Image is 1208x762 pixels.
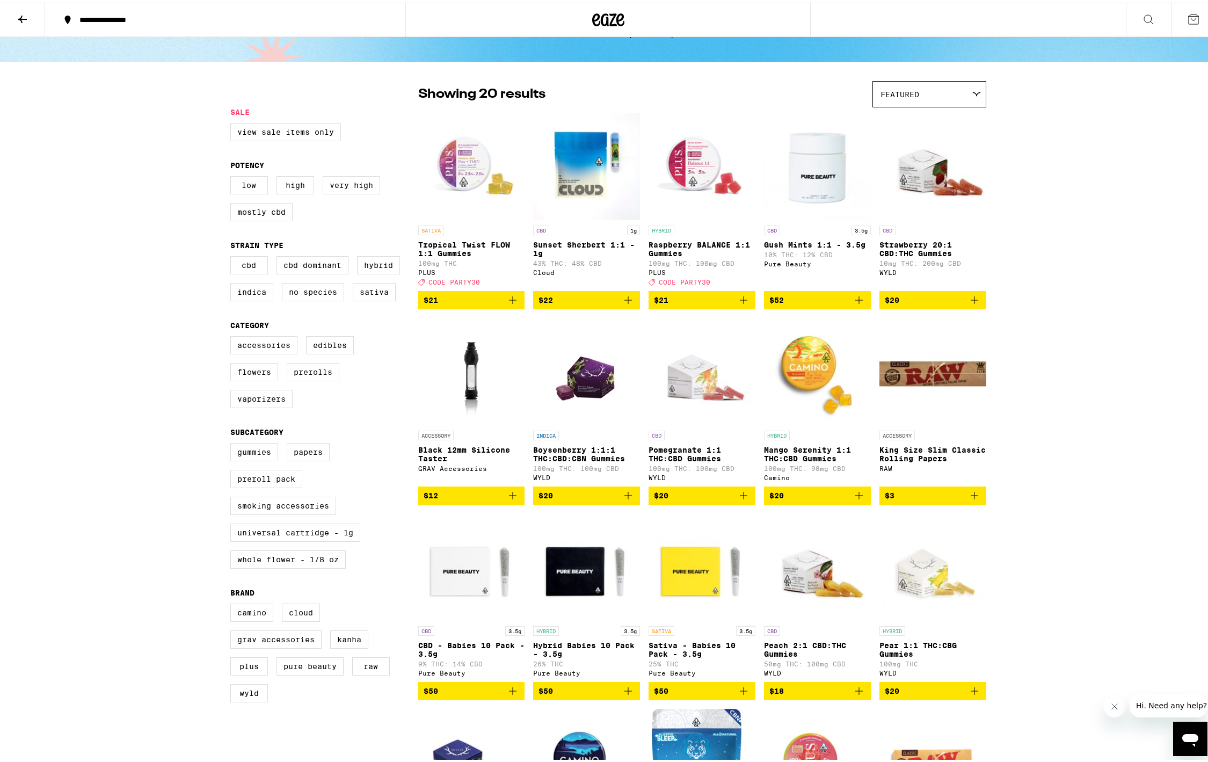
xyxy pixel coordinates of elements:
p: 3.5g [505,623,525,633]
img: PLUS - Raspberry BALANCE 1:1 Gummies [649,110,755,217]
span: $12 [424,489,438,497]
p: 43% THC: 48% CBD [533,257,640,264]
p: 3.5g [621,623,640,633]
label: Kanha [330,628,368,646]
p: CBD [649,428,665,438]
a: Open page for Strawberry 20:1 CBD:THC Gummies from WYLD [879,110,986,288]
label: Camino [230,601,273,619]
label: Very High [323,173,380,192]
p: 9% THC: 14% CBD [418,658,525,665]
button: Add to bag [764,484,871,502]
a: Open page for Tropical Twist FLOW 1:1 Gummies from PLUS [418,110,525,288]
p: 100mg THC: 100mg CBD [649,257,755,264]
img: GRAV Accessories - Black 12mm Silicone Taster [431,315,512,423]
p: Peach 2:1 CBD:THC Gummies [764,638,871,656]
span: $18 [769,684,784,693]
div: WYLD [879,667,986,674]
label: No Species [282,280,344,299]
p: 26% THC [533,658,640,665]
legend: Potency [230,158,264,167]
p: CBD - Babies 10 Pack - 3.5g [418,638,525,656]
img: WYLD - Boysenberry 1:1:1 THC:CBD:CBN Gummies [548,315,625,423]
p: Gush Mints 1:1 - 3.5g [764,238,871,246]
label: Hybrid [357,253,400,272]
p: HYBRID [533,623,559,633]
img: Pure Beauty - CBD - Babies 10 Pack - 3.5g [418,511,525,618]
div: PLUS [649,266,755,273]
p: 100mg THC: 100mg CBD [533,462,640,469]
label: Sativa [353,280,396,299]
div: RAW [879,462,986,469]
p: ACCESSORY [418,428,454,438]
p: Pear 1:1 THC:CBG Gummies [879,638,986,656]
p: Boysenberry 1:1:1 THC:CBD:CBN Gummies [533,443,640,460]
p: Showing 20 results [418,83,545,101]
iframe: Message from company [1130,691,1207,715]
a: Open page for King Size Slim Classic Rolling Papers from RAW [879,315,986,484]
p: Black 12mm Silicone Taster [418,443,525,460]
a: Open page for Black 12mm Silicone Taster from GRAV Accessories [418,315,525,484]
span: $20 [654,489,668,497]
img: WYLD - Strawberry 20:1 CBD:THC Gummies [879,110,986,217]
a: Open page for Hybrid Babies 10 Pack - 3.5g from Pure Beauty [533,511,640,679]
span: $22 [538,293,553,302]
button: Add to bag [879,288,986,307]
label: Vaporizers [230,387,293,405]
span: CODE PARTY30 [659,276,710,283]
span: $50 [654,684,668,693]
a: Open page for Sativa - Babies 10 Pack - 3.5g from Pure Beauty [649,511,755,679]
div: Pure Beauty [418,667,525,674]
div: Camino [764,471,871,478]
button: Add to bag [418,288,525,307]
div: Pure Beauty [764,258,871,265]
label: GRAV Accessories [230,628,322,646]
p: Pomegranate 1:1 THC:CBD Gummies [649,443,755,460]
p: Strawberry 20:1 CBD:THC Gummies [879,238,986,255]
p: Sunset Sherbert 1:1 - 1g [533,238,640,255]
button: Add to bag [879,679,986,698]
img: Pure Beauty - Sativa - Babies 10 Pack - 3.5g [649,511,755,618]
img: Cloud - Sunset Sherbert 1:1 - 1g [533,110,640,217]
label: WYLD [230,681,268,700]
label: Papers [287,440,330,459]
legend: Category [230,318,269,327]
label: Edibles [306,333,354,352]
a: Open page for CBD - Babies 10 Pack - 3.5g from Pure Beauty [418,511,525,679]
label: Whole Flower - 1/8 oz [230,548,346,566]
a: Open page for Peach 2:1 CBD:THC Gummies from WYLD [764,511,871,679]
img: Pure Beauty - Gush Mints 1:1 - 3.5g [764,110,871,217]
legend: Sale [230,105,250,114]
label: Preroll Pack [230,467,302,485]
label: Accessories [230,333,297,352]
label: High [276,173,314,192]
legend: Subcategory [230,425,283,434]
p: 3.5g [852,223,871,233]
div: WYLD [533,471,640,478]
img: RAW - King Size Slim Classic Rolling Papers [879,315,986,423]
label: Universal Cartridge - 1g [230,521,360,539]
legend: Strain Type [230,238,283,247]
span: $20 [885,684,899,693]
p: Hybrid Babies 10 Pack - 3.5g [533,638,640,656]
span: $20 [538,489,553,497]
label: Smoking Accessories [230,494,336,512]
p: 100mg THC [418,257,525,264]
p: 10% THC: 12% CBD [764,249,871,256]
span: $50 [424,684,438,693]
img: Pure Beauty - Hybrid Babies 10 Pack - 3.5g [533,511,640,618]
p: King Size Slim Classic Rolling Papers [879,443,986,460]
p: CBD [764,223,780,233]
p: 10mg THC: 200mg CBD [879,257,986,264]
label: Prerolls [287,360,339,379]
label: Mostly CBD [230,200,293,219]
div: PLUS [418,266,525,273]
label: Pure Beauty [276,655,344,673]
p: CBD [418,623,434,633]
label: Low [230,173,268,192]
p: Sativa - Babies 10 Pack - 3.5g [649,638,755,656]
iframe: Button to launch messaging window [1173,719,1207,753]
button: Add to bag [764,288,871,307]
iframe: Close message [1104,693,1125,715]
p: CBD [533,223,549,233]
div: GRAV Accessories [418,462,525,469]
